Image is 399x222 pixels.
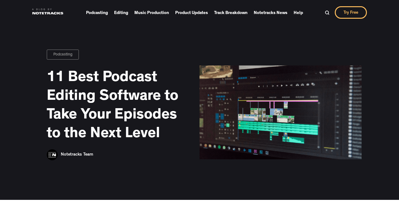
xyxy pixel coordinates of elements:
a: Podcasting [86,8,108,17]
a: Try Free [335,6,367,19]
h1: 11 Best Podcast Editing Software to Take Your Episodes to the Next Level [47,69,187,144]
a: Notetracks News [254,8,287,17]
a: Help [294,8,303,17]
a: Notetracks Team [61,152,93,157]
div: Podcasting [53,52,72,58]
img: Search Bar [325,10,329,15]
a: Music Production [134,8,169,17]
a: Track Breakdown [214,8,248,17]
a: Product Updates [175,8,208,17]
a: Podcasting [47,50,79,60]
a: 11 Best Podcast Editing Software to Take Your Episodes to the Next Level [47,66,187,144]
a: Editing [114,8,128,17]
